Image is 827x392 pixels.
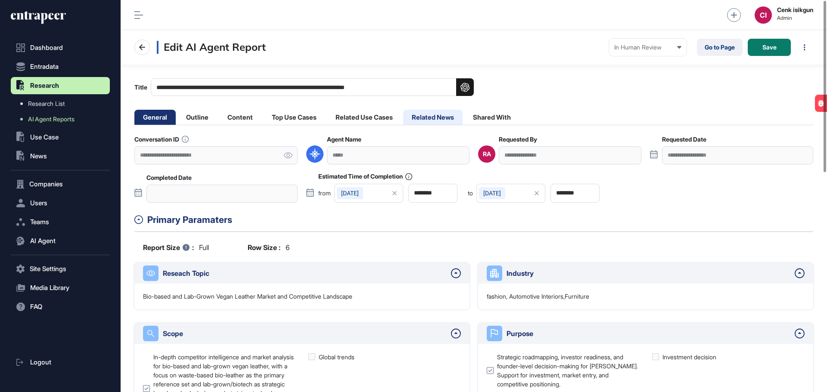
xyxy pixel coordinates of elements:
[11,279,110,296] button: Media Library
[30,238,56,244] span: AI Agent
[11,77,110,94] button: Research
[755,6,772,24] button: Ci
[327,110,401,125] li: Related Use Cases
[11,148,110,165] button: News
[30,265,66,272] span: Site Settings
[319,352,354,361] div: Global trends
[499,136,537,143] label: Requested By
[263,110,325,125] li: Top Use Cases
[248,242,289,253] div: 6
[327,136,361,143] label: Agent Name
[11,298,110,315] button: FAQ
[11,176,110,193] button: Companies
[11,354,110,371] a: Logout
[762,44,777,50] span: Save
[248,242,280,253] b: Row Size :
[11,129,110,146] button: Use Case
[177,110,217,125] li: Outline
[151,78,474,96] input: Title
[147,213,813,227] div: Primary Paramaters
[487,292,589,301] p: fashion, Automotive Interiors,Furniture
[403,110,463,125] li: Related News
[28,116,75,123] span: AI Agent Reports
[30,219,49,225] span: Teams
[30,200,47,207] span: Users
[30,284,69,291] span: Media Library
[143,292,352,301] p: Bio-based and Lab-Grown Vegan Leather Market and Competitive Landscape
[30,44,63,51] span: Dashboard
[134,136,189,143] label: Conversation ID
[662,136,706,143] label: Requested Date
[497,352,639,389] div: Strategic roadmapping, investor readiness, and founder-level decision-making for [PERSON_NAME]. S...
[30,153,47,160] span: News
[479,187,505,199] div: [DATE]
[30,82,59,89] span: Research
[318,190,331,196] span: from
[748,39,791,56] button: Save
[777,15,813,21] span: Admin
[464,110,519,125] li: Shared With
[163,328,447,339] div: Scope
[157,41,266,54] h3: Edit AI Agent Report
[143,242,209,253] div: full
[697,39,743,56] a: Go to Page
[337,187,363,199] div: [DATE]
[11,232,110,250] button: AI Agent
[662,352,716,361] div: Investment decision
[163,268,447,278] div: Reseach Topic
[507,268,790,278] div: Industry
[30,63,59,70] span: Entradata
[15,96,110,111] a: Research List
[614,44,681,51] div: In Human Review
[11,213,110,231] button: Teams
[143,242,194,253] b: Report Size :
[11,39,110,56] a: Dashboard
[483,151,491,157] div: RA
[11,58,110,75] button: Entradata
[318,173,412,180] label: Estimated Time of Completion
[30,303,42,310] span: FAQ
[134,110,176,125] li: General
[146,174,192,181] label: Completed Date
[777,6,813,13] strong: Cenk isikgun
[11,260,110,278] button: Site Settings
[507,328,790,339] div: Purpose
[219,110,261,125] li: Content
[134,78,474,96] label: Title
[29,181,63,188] span: Companies
[468,190,473,196] span: to
[30,359,51,366] span: Logout
[30,134,59,141] span: Use Case
[11,194,110,212] button: Users
[28,100,65,107] span: Research List
[15,111,110,127] a: AI Agent Reports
